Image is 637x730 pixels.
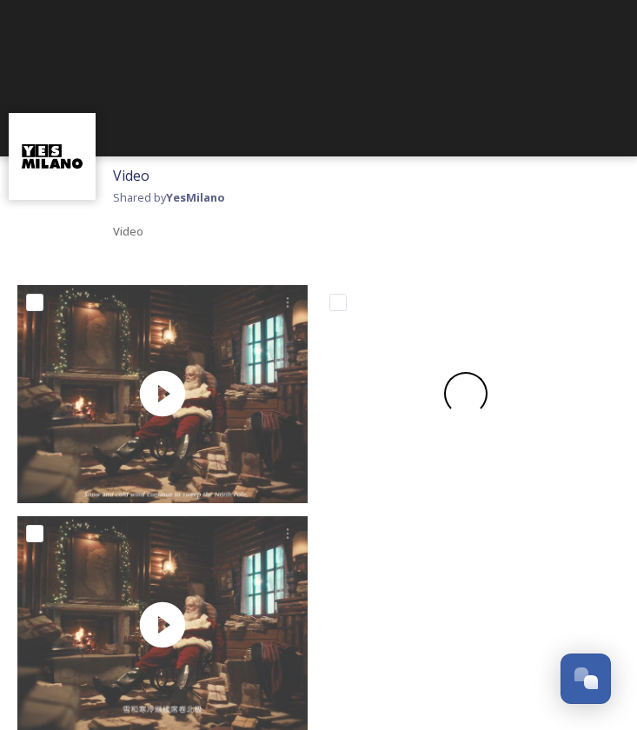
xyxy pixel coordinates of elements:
[166,189,225,205] strong: YesMilano
[113,223,143,239] span: Video
[17,285,308,503] img: thumbnail
[561,654,611,704] button: Open Chat
[113,166,149,185] span: Video
[113,221,143,242] a: Video
[13,117,91,196] img: Logo%20YesMilano%40150x.png
[113,189,225,205] span: Shared by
